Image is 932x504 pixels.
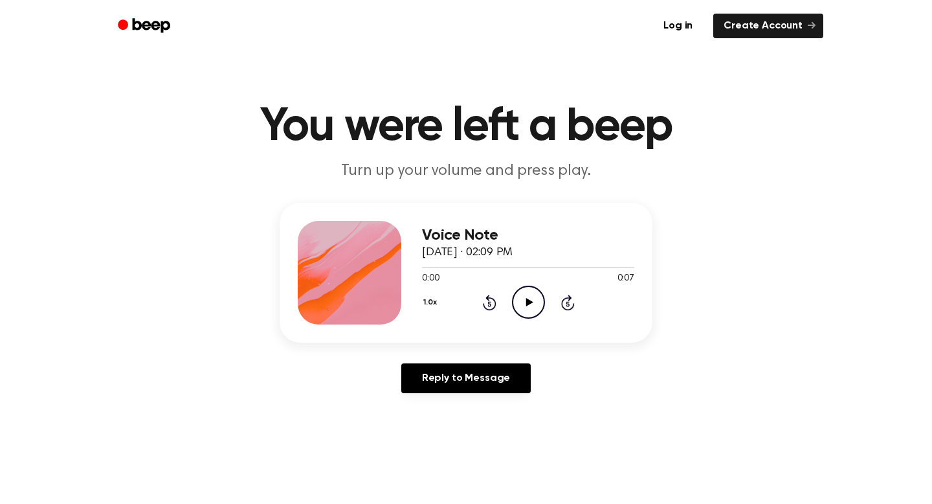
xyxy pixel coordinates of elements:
[422,272,439,286] span: 0:00
[401,363,531,393] a: Reply to Message
[422,227,634,244] h3: Voice Note
[422,247,513,258] span: [DATE] · 02:09 PM
[422,292,441,314] button: 1.0x
[650,11,705,41] a: Log in
[217,161,715,182] p: Turn up your volume and press play.
[109,14,182,39] a: Beep
[135,104,797,150] h1: You were left a beep
[713,14,823,38] a: Create Account
[617,272,634,286] span: 0:07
